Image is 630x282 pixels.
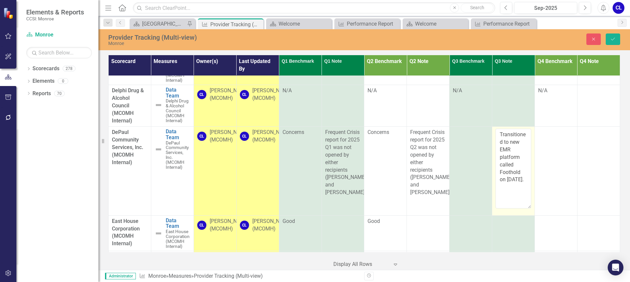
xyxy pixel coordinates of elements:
[108,34,395,41] div: Provider Tracking (Multi-view)
[279,20,330,28] div: Welcome
[210,129,249,144] div: [PERSON_NAME] (MCOMH)
[166,229,190,249] span: East House Corporation (MCOMH Internal)
[367,87,377,94] span: N/A
[131,20,185,28] a: [GEOGRAPHIC_DATA]
[26,31,92,39] a: Monroe
[283,87,292,94] span: N/A
[210,87,249,102] div: [PERSON_NAME] (MCOMH)
[210,20,262,29] div: Provider Tracking (Multi-view)
[453,87,462,94] span: N/A
[63,66,75,72] div: 278
[58,78,68,84] div: 0
[32,77,54,85] a: Elements
[613,2,624,14] button: CL
[155,229,162,237] img: Not Defined
[514,2,577,14] button: Sep-2025
[32,90,51,98] a: Reports
[139,272,359,280] div: » »
[367,218,380,224] span: Good
[495,129,531,208] textarea: Transitioned to new EMR platform called Foothold on [DATE].
[470,5,484,10] span: Search
[197,90,206,99] div: CL
[472,20,535,28] a: Performance Report
[240,90,249,99] div: CL
[194,273,263,279] div: Provider Tracking (Multi-view)
[608,260,623,275] div: Open Intercom Messenger
[404,20,467,28] a: Welcome
[347,20,398,28] div: Performance Report
[240,132,249,141] div: CL
[54,91,65,96] div: 70
[155,101,162,109] img: Not Defined
[166,140,189,170] span: DePaul Community Services, lnc. (MCOMH Internal)
[367,129,389,135] span: Concerns
[336,20,398,28] a: Performance Report
[283,129,304,135] span: Concerns
[461,3,493,12] button: Search
[26,16,84,21] small: CCSI: Monroe
[415,20,467,28] div: Welcome
[166,218,190,229] a: Data Team
[26,47,92,58] input: Search Below...
[210,218,249,233] div: [PERSON_NAME] (MCOMH)
[142,20,185,28] div: [GEOGRAPHIC_DATA]
[3,7,15,19] img: ClearPoint Strategy
[283,218,295,224] span: Good
[240,221,249,230] div: CL
[538,87,547,94] span: N/A
[166,129,190,140] a: Data Team
[108,41,395,46] div: Monroe
[148,273,166,279] a: Monroe
[166,87,190,98] a: Data Team
[252,129,292,144] div: [PERSON_NAME] (MCOMH)
[516,4,575,12] div: Sep-2025
[112,87,144,123] span: Delphi Drug & Alcohol Council (MCOMH Internal)
[112,129,143,165] span: DePaul Community Services, lnc. (MCOMH Internal)
[197,132,206,141] div: CL
[325,129,368,195] span: Frequent Crisis report for 2025 Q1 was not opened by either recipients ([PERSON_NAME] and [PERSON...
[197,221,206,230] div: CL
[26,8,84,16] span: Elements & Reports
[133,2,495,14] input: Search ClearPoint...
[483,20,535,28] div: Performance Report
[268,20,330,28] a: Welcome
[112,218,140,247] span: East House Corporation (MCOMH Internal)
[252,218,292,233] div: [PERSON_NAME] (MCOMH)
[32,65,59,73] a: Scorecards
[105,273,136,279] span: Administrator
[166,98,189,123] span: Delphi Drug & Alcohol Council (MCOMH Internal)
[169,273,191,279] a: Measures
[155,145,162,153] img: Not Defined
[410,129,453,195] span: Frequent Crisis report for 2025 Q2 was not opened by either recipients ([PERSON_NAME] and [PERSON...
[252,87,292,102] div: [PERSON_NAME] (MCOMH)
